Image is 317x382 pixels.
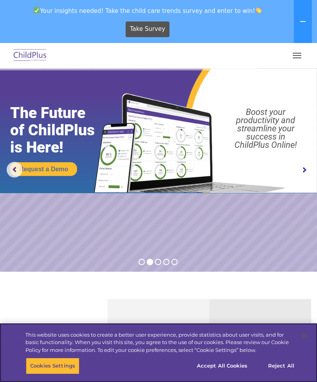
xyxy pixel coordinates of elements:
[26,358,79,374] button: Cookies Settings
[3,3,292,18] span: Your insights needed! Take the child care trends survey and enter to win!
[10,104,112,156] rs-layer: The Future of ChildPlus is Here!
[12,47,49,65] img: ChildPlus by Procare Solutions
[257,358,306,374] button: Reject All
[25,331,295,354] div: This website uses cookies to create a better user experience, provide statistics about user visit...
[296,327,313,344] button: Close
[130,22,165,36] span: Take Survey
[219,108,313,149] rs-layer: Boost your productivity and streamline your success in ChildPlus Online!
[10,162,77,176] a: Request a Demo
[193,358,252,374] button: Accept All Cookies
[256,7,261,13] img: 👏
[126,22,170,37] a: Take Survey
[34,7,40,13] img: ✅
